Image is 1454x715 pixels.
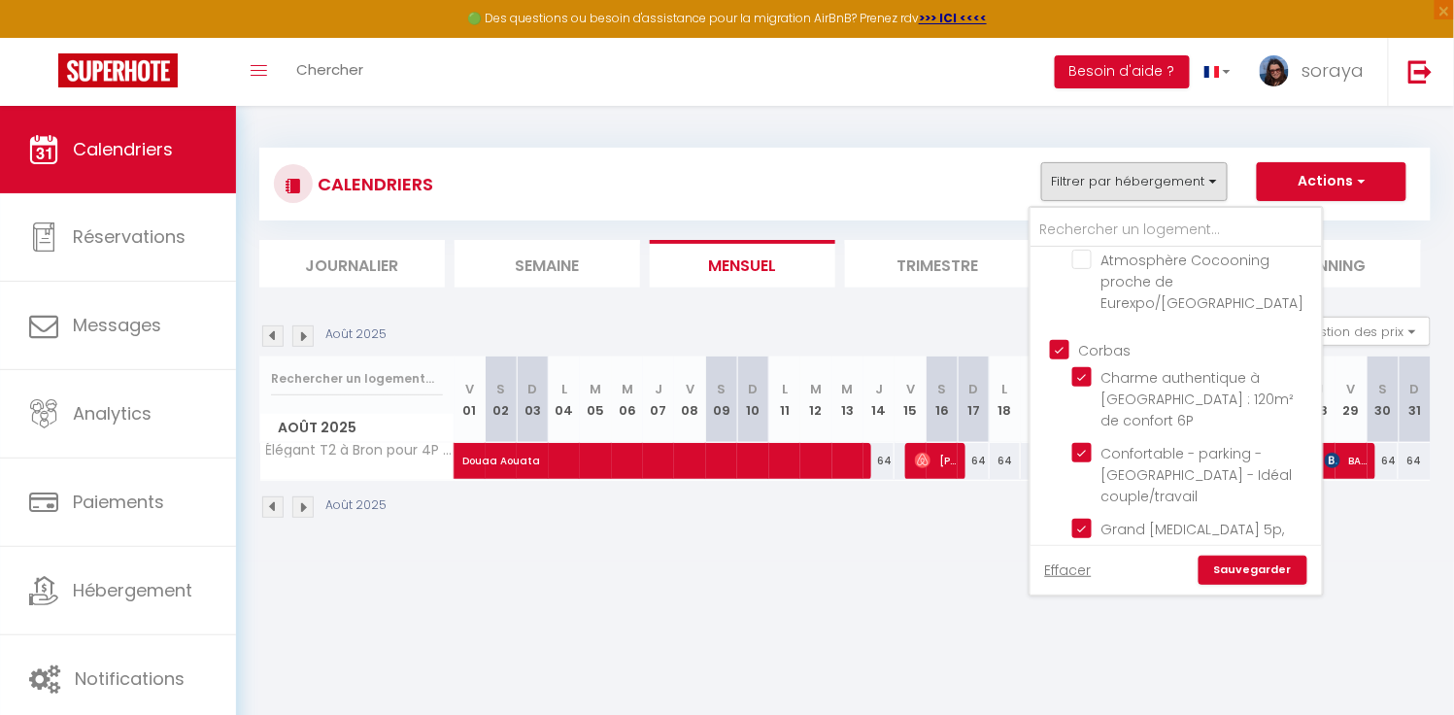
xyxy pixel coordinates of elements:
[73,313,161,337] span: Messages
[1260,55,1289,86] img: ...
[769,357,800,443] th: 11
[655,380,662,398] abbr: J
[810,380,822,398] abbr: M
[75,666,185,691] span: Notifications
[325,496,387,515] p: Août 2025
[737,357,768,443] th: 10
[497,380,506,398] abbr: S
[1368,443,1399,479] div: 64
[1368,357,1399,443] th: 30
[1410,380,1420,398] abbr: D
[1245,38,1388,106] a: ... soraya
[718,380,727,398] abbr: S
[990,357,1021,443] th: 18
[465,380,474,398] abbr: V
[325,325,387,344] p: Août 2025
[650,240,835,288] li: Mensuel
[686,380,694,398] abbr: V
[1399,357,1431,443] th: 31
[73,578,192,602] span: Hébergement
[1101,444,1293,506] span: Confortable - parking - [GEOGRAPHIC_DATA] - Idéal couple/travail
[1199,556,1307,585] a: Sauvegarder
[1041,162,1228,201] button: Filtrer par hébergement
[561,380,567,398] abbr: L
[455,443,486,480] a: Douaa Aouata
[706,357,737,443] th: 09
[259,240,445,288] li: Journalier
[863,357,895,443] th: 14
[927,357,958,443] th: 16
[455,240,640,288] li: Semaine
[845,240,1031,288] li: Trimestre
[842,380,854,398] abbr: M
[1302,58,1364,83] span: soraya
[1021,357,1052,443] th: 19
[260,414,454,442] span: Août 2025
[282,38,378,106] a: Chercher
[782,380,788,398] abbr: L
[1101,368,1295,430] span: Charme authentique à [GEOGRAPHIC_DATA] : 120m² de confort 6P
[800,357,831,443] th: 12
[486,357,517,443] th: 02
[528,380,538,398] abbr: D
[1002,380,1008,398] abbr: L
[73,137,173,161] span: Calendriers
[895,357,926,443] th: 15
[296,59,363,80] span: Chercher
[958,357,989,443] th: 17
[517,357,548,443] th: 03
[1235,240,1421,288] li: Planning
[73,401,152,426] span: Analytics
[590,380,601,398] abbr: M
[1286,317,1431,346] button: Gestion des prix
[1045,560,1092,581] a: Effacer
[1101,251,1304,313] span: Atmosphère Cocooning proche de Eurexpo/[GEOGRAPHIC_DATA]
[919,10,987,26] a: >>> ICI <<<<
[549,357,580,443] th: 04
[271,361,443,396] input: Rechercher un logement...
[73,490,164,514] span: Paiements
[462,432,1043,469] span: Douaa Aouata
[1031,213,1322,248] input: Rechercher un logement...
[968,380,978,398] abbr: D
[313,162,433,206] h3: CALENDRIERS
[938,380,947,398] abbr: S
[622,380,633,398] abbr: M
[906,380,915,398] abbr: V
[1325,442,1368,479] span: BABIN [PERSON_NAME]
[915,442,958,479] span: [PERSON_NAME] Defo [PERSON_NAME]
[1055,55,1190,88] button: Besoin d'aide ?
[580,357,611,443] th: 05
[1399,443,1431,479] div: 64
[749,380,759,398] abbr: D
[263,443,457,458] span: Élégant T2 à Bron pour 4P - parking
[643,357,674,443] th: 07
[1257,162,1406,201] button: Actions
[674,357,705,443] th: 08
[73,224,186,249] span: Réservations
[1336,357,1367,443] th: 29
[58,53,178,87] img: Super Booking
[455,357,486,443] th: 01
[832,357,863,443] th: 13
[1347,380,1356,398] abbr: V
[1408,59,1433,84] img: logout
[875,380,883,398] abbr: J
[1378,380,1387,398] abbr: S
[1029,206,1324,596] div: Filtrer par hébergement
[612,357,643,443] th: 06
